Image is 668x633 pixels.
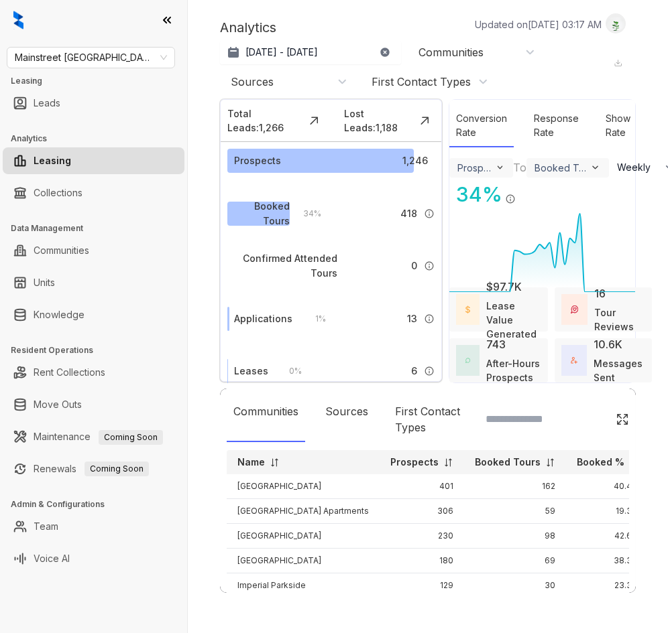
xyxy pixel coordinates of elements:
[495,162,505,172] img: ViewFilterArrow
[3,359,184,386] li: Rent Collections
[545,458,555,468] img: sorting
[465,358,470,363] img: AfterHoursConversations
[411,259,417,273] span: 0
[513,159,526,175] div: To
[85,462,149,476] span: Coming Soon
[3,301,184,328] li: Knowledge
[34,513,58,540] a: Team
[234,251,337,281] div: Confirmed Attended Tours
[34,90,60,117] a: Leads
[400,206,417,221] span: 418
[34,301,85,328] a: Knowledge
[380,549,464,573] td: 180
[11,498,187,510] h3: Admin & Configurations
[276,364,302,378] div: 0 %
[388,397,469,442] div: First Contact Types
[227,397,305,442] div: Communities
[3,455,184,482] li: Renewals
[443,458,453,468] img: sorting
[424,313,435,324] img: Info
[571,305,578,313] img: TourReviews
[3,423,184,450] li: Maintenance
[577,455,624,469] p: Booked %
[227,107,304,135] div: Total Leads: 1,266
[3,90,184,117] li: Leads
[227,524,380,549] td: [GEOGRAPHIC_DATA]
[566,524,650,549] td: 42.6%
[566,474,650,499] td: 40.4%
[344,107,415,135] div: Lost Leads: 1,188
[457,162,492,173] div: Prospects
[594,336,622,352] div: 10.6K
[34,455,149,482] a: RenewalsComing Soon
[505,194,516,204] img: Info
[3,391,184,418] li: Move Outs
[475,17,602,31] p: Updated on [DATE] 03:17 AM
[34,391,82,418] a: Move Outs
[566,499,650,524] td: 19.3%
[15,48,167,68] span: Mainstreet Canada
[475,455,541,469] p: Booked Tours
[231,74,274,89] div: Sources
[415,111,435,131] img: Click Icon
[486,336,506,352] div: 743
[594,305,645,334] div: Tour Reviews
[566,549,650,573] td: 38.3%
[407,311,417,326] span: 13
[616,413,629,426] img: Click Icon
[3,269,184,296] li: Units
[402,153,428,168] span: 1,246
[34,269,55,296] a: Units
[227,549,380,573] td: [GEOGRAPHIC_DATA]
[424,208,435,219] img: Info
[419,45,484,60] div: Communities
[3,513,184,540] li: Team
[270,458,280,468] img: sorting
[464,474,566,499] td: 162
[220,40,401,64] button: [DATE] - [DATE]
[3,545,184,572] li: Voice AI
[11,133,187,145] h3: Analytics
[380,474,464,499] td: 401
[34,180,82,206] a: Collections
[516,182,536,202] img: Click Icon
[3,147,184,174] li: Leasing
[449,104,514,147] div: Conversion Rate
[3,180,184,206] li: Collections
[424,366,435,376] img: Info
[486,356,541,384] div: After-Hours Prospects
[34,237,89,264] a: Communities
[594,285,606,301] div: 16
[234,364,268,378] div: Leases
[304,111,324,131] img: Click Icon
[13,11,23,29] img: logo
[227,474,380,499] td: [GEOGRAPHIC_DATA]
[614,59,622,68] img: Download
[234,311,292,326] div: Applications
[237,455,265,469] p: Name
[566,573,650,598] td: 23.3%
[588,413,599,424] img: SearchIcon
[34,359,105,386] a: Rent Collections
[227,499,380,524] td: [GEOGRAPHIC_DATA] Apartments
[464,499,566,524] td: 59
[245,46,318,59] p: [DATE] - [DATE]
[290,206,321,221] div: 34 %
[527,104,586,147] div: Response Rate
[234,199,290,228] div: Booked Tours
[234,153,281,168] div: Prospects
[606,17,625,31] img: UserAvatar
[465,305,470,313] img: LeaseValue
[380,573,464,598] td: 129
[302,311,326,326] div: 1 %
[390,455,439,469] p: Prospects
[99,430,163,445] span: Coming Soon
[319,397,375,442] div: Sources
[464,524,566,549] td: 98
[486,299,541,341] div: Lease Value Generated
[11,344,187,356] h3: Resident Operations
[34,147,71,174] a: Leasing
[599,104,637,147] div: Show Rate
[411,364,417,378] span: 6
[449,180,502,210] div: 34 %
